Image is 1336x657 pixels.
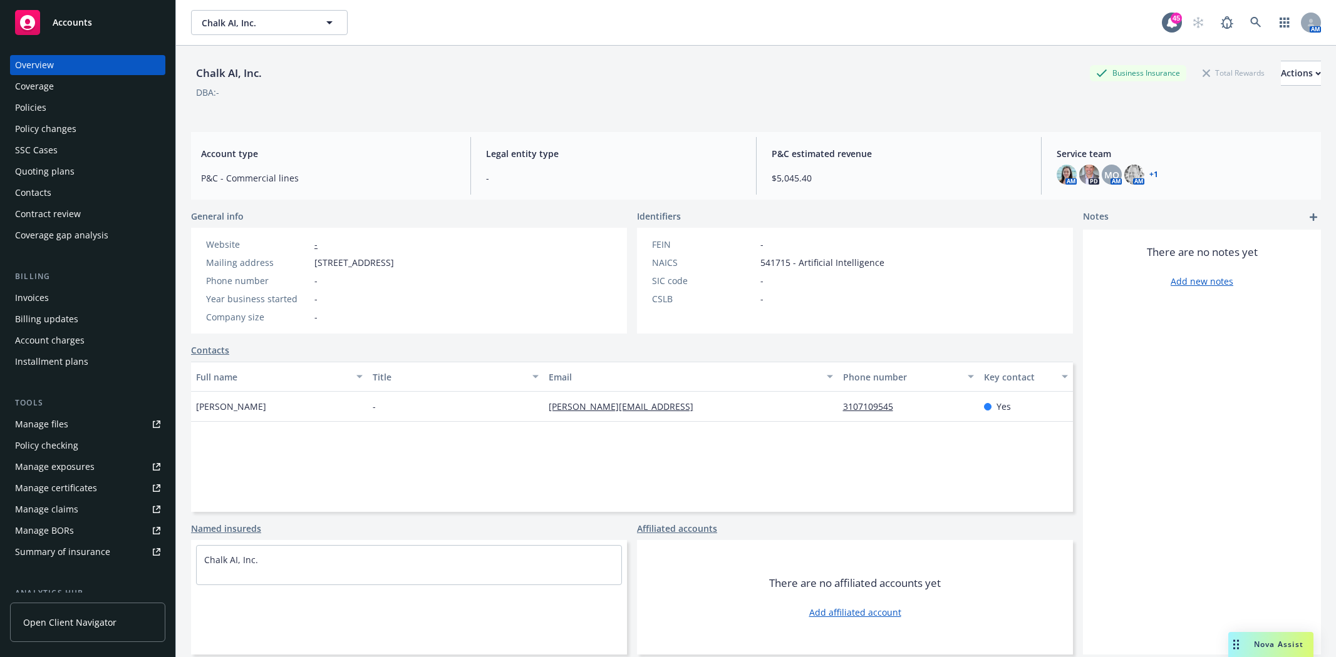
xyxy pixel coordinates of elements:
[1079,165,1099,185] img: photo
[23,616,117,629] span: Open Client Navigator
[15,330,85,350] div: Account charges
[10,587,165,599] div: Analytics hub
[549,400,703,412] a: [PERSON_NAME][EMAIL_ADDRESS]
[838,362,979,392] button: Phone number
[15,352,88,372] div: Installment plans
[53,18,92,28] span: Accounts
[544,362,837,392] button: Email
[760,256,884,269] span: 541715 - Artificial Intelligence
[1171,13,1182,24] div: 45
[191,522,261,535] a: Named insureds
[1104,168,1119,181] span: MQ
[15,55,54,75] div: Overview
[10,309,165,329] a: Billing updates
[202,16,310,29] span: Chalk AI, Inc.
[206,292,309,305] div: Year business started
[1228,632,1313,657] button: Nova Assist
[1124,165,1144,185] img: photo
[984,370,1054,384] div: Key contact
[15,414,68,434] div: Manage files
[15,204,81,224] div: Contract review
[191,362,368,392] button: Full name
[637,522,717,535] a: Affiliated accounts
[843,400,903,412] a: 3107109545
[10,521,165,541] a: Manage BORs
[760,274,764,287] span: -
[10,225,165,245] a: Coverage gap analysis
[15,478,97,498] div: Manage certificates
[368,362,544,392] button: Title
[10,457,165,477] a: Manage exposures
[1186,10,1211,35] a: Start snowing
[373,370,526,384] div: Title
[206,238,309,251] div: Website
[760,292,764,305] span: -
[196,370,349,384] div: Full name
[15,521,74,541] div: Manage BORs
[1228,632,1244,657] div: Drag to move
[10,270,165,283] div: Billing
[10,352,165,372] a: Installment plans
[1083,210,1109,225] span: Notes
[15,542,110,562] div: Summary of insurance
[10,397,165,409] div: Tools
[10,5,165,40] a: Accounts
[314,292,318,305] span: -
[1281,61,1321,85] div: Actions
[1149,171,1158,178] a: +1
[809,606,901,619] a: Add affiliated account
[10,288,165,308] a: Invoices
[15,309,78,329] div: Billing updates
[15,225,108,245] div: Coverage gap analysis
[1272,10,1297,35] a: Switch app
[843,370,960,384] div: Phone number
[15,98,46,118] div: Policies
[15,288,49,308] div: Invoices
[191,210,244,223] span: General info
[1243,10,1268,35] a: Search
[10,414,165,434] a: Manage files
[637,210,681,223] span: Identifiers
[15,499,78,519] div: Manage claims
[1281,61,1321,86] button: Actions
[10,98,165,118] a: Policies
[10,76,165,96] a: Coverage
[1147,245,1258,260] span: There are no notes yet
[15,183,51,203] div: Contacts
[314,274,318,287] span: -
[15,161,75,181] div: Quoting plans
[1090,65,1186,81] div: Business Insurance
[1057,165,1077,185] img: photo
[10,542,165,562] a: Summary of insurance
[196,400,266,413] span: [PERSON_NAME]
[1057,147,1311,160] span: Service team
[10,330,165,350] a: Account charges
[196,86,219,99] div: DBA: -
[979,362,1073,392] button: Key contact
[314,310,318,323] span: -
[15,140,58,160] div: SSC Cases
[652,274,755,287] div: SIC code
[201,171,455,185] span: P&C - Commercial lines
[10,140,165,160] a: SSC Cases
[206,310,309,323] div: Company size
[1196,65,1271,81] div: Total Rewards
[769,576,941,591] span: There are no affiliated accounts yet
[549,370,819,384] div: Email
[652,238,755,251] div: FEIN
[15,76,54,96] div: Coverage
[1214,10,1240,35] a: Report a Bug
[10,161,165,181] a: Quoting plans
[10,435,165,456] a: Policy checking
[191,10,348,35] button: Chalk AI, Inc.
[15,435,78,456] div: Policy checking
[204,554,258,566] a: Chalk AI, Inc.
[10,204,165,224] a: Contract review
[1171,275,1233,288] a: Add new notes
[652,256,755,269] div: NAICS
[10,119,165,139] a: Policy changes
[997,400,1011,413] span: Yes
[486,147,740,160] span: Legal entity type
[772,171,1026,185] span: $5,045.40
